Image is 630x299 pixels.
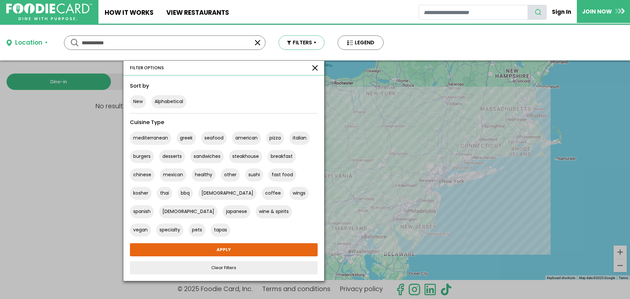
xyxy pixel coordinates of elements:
button: greek [177,132,196,145]
button: seafood [201,132,227,145]
button: vegan [130,224,151,237]
button: search [528,5,547,20]
button: spanish [130,205,154,218]
button: other [221,168,240,182]
button: desserts [159,150,185,163]
button: wine & spirits [256,205,292,218]
button: sandwiches [190,150,224,163]
button: pets [189,224,205,237]
button: pizza [266,132,284,145]
input: restaurant search [419,5,528,20]
button: steakhouse [229,150,262,163]
button: american [232,132,261,145]
button: Location [7,38,48,48]
a: APPLY [130,243,318,256]
button: kosher [130,187,152,200]
div: FILTER OPTIONS [130,65,164,71]
button: thai [157,187,172,200]
button: New [130,95,146,108]
button: wings [289,187,309,200]
button: burgers [130,150,154,163]
button: healthy [192,168,216,182]
button: mexican [160,168,186,182]
div: Cuisine Type [130,118,318,126]
div: Sort by [130,82,318,90]
a: Sign In [547,5,577,19]
img: FoodieCard; Eat, Drink, Save, Donate [6,3,92,21]
button: italian [289,132,310,145]
button: japanese [223,205,250,218]
button: sushi [245,168,263,182]
button: chinese [130,168,155,182]
button: coffee [262,187,284,200]
button: fast food [268,168,296,182]
div: Location [15,38,42,48]
button: bbq [178,187,193,200]
button: tapas [211,224,230,237]
button: mediterranean [130,132,171,145]
button: Alphabetical [151,95,186,108]
button: FILTERS [279,35,325,50]
button: [DEMOGRAPHIC_DATA] [198,187,257,200]
button: LEGEND [338,35,384,50]
button: specialty [156,224,183,237]
button: breakfast [267,150,296,163]
button: [DEMOGRAPHIC_DATA] [159,205,218,218]
a: Clear Filters [130,261,318,274]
